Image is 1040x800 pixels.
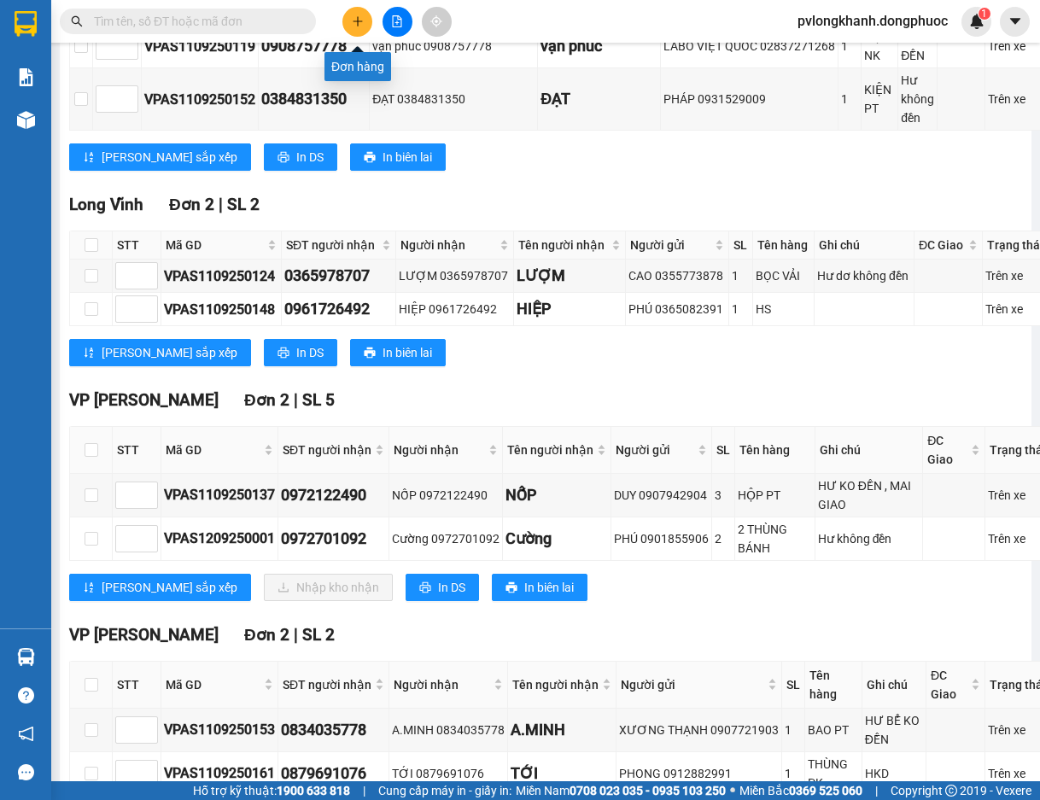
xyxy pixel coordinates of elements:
[507,441,593,459] span: Tên người nhận
[392,486,500,505] div: NỐP 0972122490
[164,762,275,784] div: VPAS1109250161
[142,25,259,68] td: VPAS1109250119
[492,574,587,601] button: printerIn biên lai
[161,517,278,561] td: VPAS1209250001
[278,517,389,561] td: 0972701092
[69,625,219,645] span: VP [PERSON_NAME]
[808,755,859,792] div: THÙNG PK
[630,236,711,254] span: Người gửi
[378,781,511,800] span: Cung cấp máy in - giấy in:
[302,390,335,410] span: SL 5
[102,578,237,597] span: [PERSON_NAME] sắp xếp
[142,68,259,131] td: VPAS1109250152
[979,8,990,20] sup: 1
[392,529,500,548] div: Cường 0972701092
[732,300,750,318] div: 1
[283,675,371,694] span: SĐT người nhận
[102,148,237,166] span: [PERSON_NAME] sắp xếp
[283,441,371,459] span: SĐT người nhận
[281,483,386,507] div: 0972122490
[259,68,370,131] td: 0384831350
[715,486,732,505] div: 3
[144,36,255,57] div: VPAS1109250119
[17,111,35,129] img: warehouse-icon
[808,721,859,739] div: BAO PT
[511,718,613,742] div: A.MINH
[503,517,611,561] td: Cường
[364,347,376,360] span: printer
[864,80,895,118] div: KIỆN PT
[164,266,278,287] div: VPAS1109250124
[6,10,82,85] img: logo
[342,7,372,37] button: plus
[614,529,709,548] div: PHÚ 0901855906
[144,89,255,110] div: VPAS1109250152
[815,427,924,474] th: Ghi chú
[363,781,365,800] span: |
[372,90,535,108] div: ĐẠT 0384831350
[524,578,574,597] span: In biên lai
[785,721,802,739] div: 1
[538,25,661,68] td: vạn phúc
[302,625,335,645] span: SL 2
[756,266,811,285] div: BỌC VẢI
[394,675,490,694] span: Người nhận
[712,427,735,474] th: SL
[193,781,350,800] span: Hỗ trợ kỹ thuật:
[5,110,178,120] span: [PERSON_NAME]:
[621,675,764,694] span: Người gửi
[284,297,393,321] div: 0961726492
[540,34,657,58] div: vạn phúc
[782,662,805,709] th: SL
[71,15,83,27] span: search
[438,578,465,597] span: In DS
[261,87,366,111] div: 0384831350
[927,431,967,469] span: ĐC Giao
[161,474,278,517] td: VPAS1109250137
[815,231,914,260] th: Ghi chú
[419,581,431,595] span: printer
[505,527,608,551] div: Cường
[784,10,961,32] span: pvlongkhanh.dongphuoc
[281,762,386,785] div: 0879691076
[166,441,260,459] span: Mã GD
[278,474,389,517] td: 0972122490
[227,195,260,214] span: SL 2
[284,264,393,288] div: 0365978707
[841,90,858,108] div: 1
[505,483,608,507] div: NỐP
[38,124,104,134] span: 12:33:51 [DATE]
[166,236,264,254] span: Mã GD
[628,266,726,285] div: CAO 0355773878
[164,484,275,505] div: VPAS1109250137
[738,486,812,505] div: HỘP PT
[514,260,626,293] td: LƯỢM
[281,718,386,742] div: 0834035778
[161,293,282,326] td: VPAS1109250148
[46,92,209,106] span: -----------------------------------------
[505,581,517,595] span: printer
[161,260,282,293] td: VPAS1109250124
[729,231,753,260] th: SL
[264,339,337,366] button: printerIn DS
[430,15,442,27] span: aim
[94,12,295,31] input: Tìm tên, số ĐT hoặc mã đơn
[264,143,337,171] button: printerIn DS
[422,7,452,37] button: aim
[511,762,613,785] div: TỚI
[865,711,923,749] div: HƯ BỂ KO ĐỀN
[264,574,393,601] button: downloadNhập kho nhận
[164,299,278,320] div: VPAS1109250148
[383,343,432,362] span: In biên lai
[85,108,179,121] span: VPLK1109250003
[512,675,599,694] span: Tên người nhận
[83,581,95,595] span: sort-ascending
[619,764,779,783] div: PHONG 0912882991
[102,343,237,362] span: [PERSON_NAME] sắp xếp
[161,752,278,796] td: VPAS1109250161
[69,574,251,601] button: sort-ascending[PERSON_NAME] sắp xếp
[400,236,497,254] span: Người nhận
[619,721,779,739] div: XƯƠNG THẠNH 0907721903
[352,15,364,27] span: plus
[406,574,479,601] button: printerIn DS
